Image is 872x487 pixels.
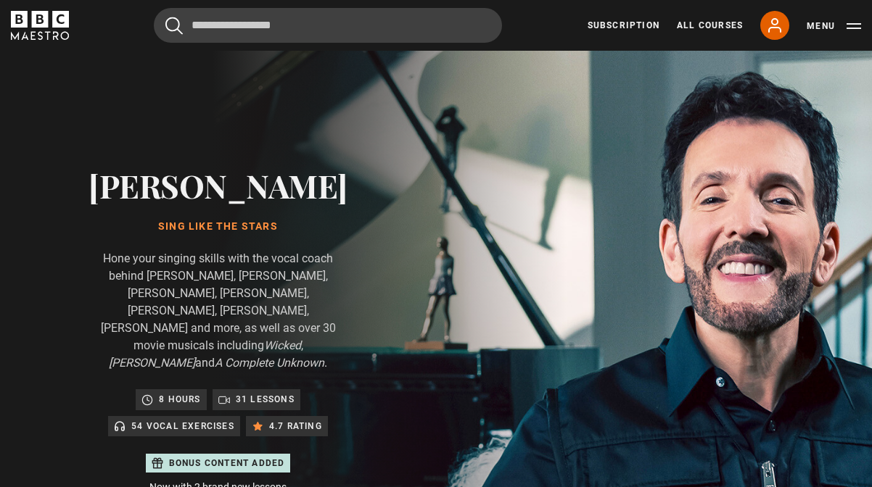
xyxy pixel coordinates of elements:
[169,457,285,470] p: Bonus content added
[131,419,234,433] p: 54 Vocal Exercises
[215,356,324,370] i: A Complete Unknown
[236,392,295,407] p: 31 lessons
[154,8,502,43] input: Search
[588,19,659,32] a: Subscription
[11,11,69,40] svg: BBC Maestro
[87,221,349,233] h1: Sing Like the Stars
[165,17,183,35] button: Submit the search query
[109,356,195,370] i: [PERSON_NAME]
[269,419,322,433] p: 4.7 rating
[677,19,743,32] a: All Courses
[87,250,349,372] p: Hone your singing skills with the vocal coach behind [PERSON_NAME], [PERSON_NAME], [PERSON_NAME],...
[87,167,349,204] h2: [PERSON_NAME]
[264,338,301,352] i: Wicked
[807,19,861,33] button: Toggle navigation
[159,392,200,407] p: 8 hours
